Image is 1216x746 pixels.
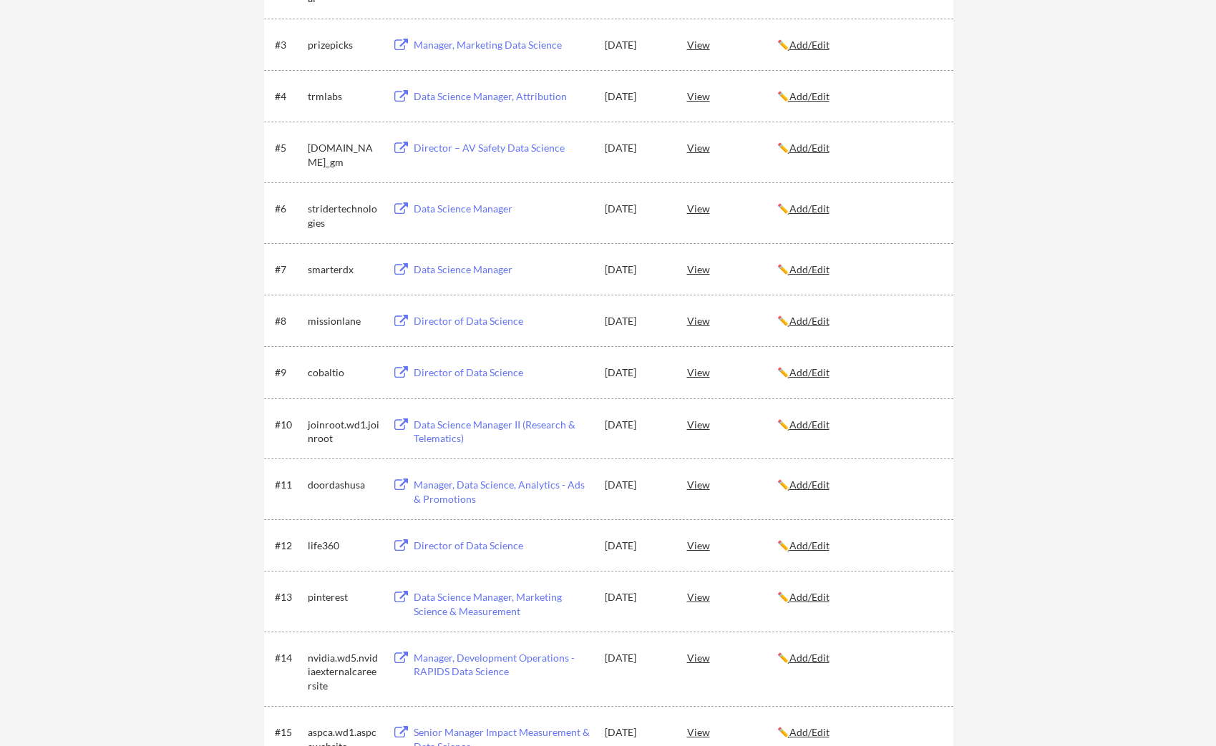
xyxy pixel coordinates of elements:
[777,314,940,328] div: ✏️
[789,366,830,378] u: Add/Edit
[605,365,668,380] div: [DATE]
[777,590,940,604] div: ✏️
[777,478,940,492] div: ✏️
[414,38,591,52] div: Manager, Marketing Data Science
[777,651,940,665] div: ✏️
[308,262,379,277] div: smarterdx
[275,365,303,380] div: #9
[777,89,940,104] div: ✏️
[789,39,830,51] u: Add/Edit
[308,202,379,230] div: stridertechnologies
[275,418,303,432] div: #10
[789,142,830,154] u: Add/Edit
[414,539,591,553] div: Director of Data Science
[275,141,303,155] div: #5
[789,90,830,102] u: Add/Edit
[414,262,591,277] div: Data Science Manager
[605,590,668,604] div: [DATE]
[789,418,830,431] u: Add/Edit
[789,202,830,215] u: Add/Edit
[789,315,830,327] u: Add/Edit
[275,478,303,492] div: #11
[605,539,668,553] div: [DATE]
[275,314,303,328] div: #8
[789,726,830,738] u: Add/Edit
[605,202,668,216] div: [DATE]
[275,202,303,216] div: #6
[605,141,668,155] div: [DATE]
[687,83,777,109] div: View
[414,365,591,380] div: Director of Data Science
[605,725,668,740] div: [DATE]
[275,651,303,665] div: #14
[605,418,668,432] div: [DATE]
[777,262,940,277] div: ✏️
[605,38,668,52] div: [DATE]
[687,256,777,282] div: View
[414,478,591,506] div: Manager, Data Science, Analytics - Ads & Promotions
[308,314,379,328] div: missionlane
[687,584,777,609] div: View
[308,141,379,169] div: [DOMAIN_NAME]_gm
[789,652,830,664] u: Add/Edit
[605,262,668,277] div: [DATE]
[275,262,303,277] div: #7
[777,539,940,553] div: ✏️
[605,651,668,665] div: [DATE]
[308,38,379,52] div: prizepicks
[308,651,379,693] div: nvidia.wd5.nvidiaexternalcareersite
[687,471,777,497] div: View
[687,532,777,558] div: View
[414,89,591,104] div: Data Science Manager, Attribution
[414,418,591,446] div: Data Science Manager II (Research & Telematics)
[275,725,303,740] div: #15
[605,89,668,104] div: [DATE]
[789,478,830,491] u: Add/Edit
[777,725,940,740] div: ✏️
[789,263,830,275] u: Add/Edit
[687,644,777,670] div: View
[308,89,379,104] div: trmlabs
[308,539,379,553] div: life360
[687,31,777,57] div: View
[687,195,777,221] div: View
[414,314,591,328] div: Director of Data Science
[687,134,777,160] div: View
[308,590,379,604] div: pinterest
[789,539,830,551] u: Add/Edit
[777,141,940,155] div: ✏️
[789,591,830,603] u: Add/Edit
[275,38,303,52] div: #3
[275,590,303,604] div: #13
[687,308,777,333] div: View
[687,359,777,385] div: View
[777,418,940,432] div: ✏️
[414,202,591,216] div: Data Science Manager
[777,38,940,52] div: ✏️
[308,365,379,380] div: cobaltio
[605,478,668,492] div: [DATE]
[308,418,379,446] div: joinroot.wd1.joinroot
[308,478,379,492] div: doordashusa
[275,539,303,553] div: #12
[275,89,303,104] div: #4
[414,141,591,155] div: Director – AV Safety Data Science
[687,719,777,745] div: View
[777,365,940,380] div: ✏️
[777,202,940,216] div: ✏️
[414,651,591,679] div: Manager, Development Operations - RAPIDS Data Science
[687,411,777,437] div: View
[605,314,668,328] div: [DATE]
[414,590,591,618] div: Data Science Manager, Marketing Science & Measurement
